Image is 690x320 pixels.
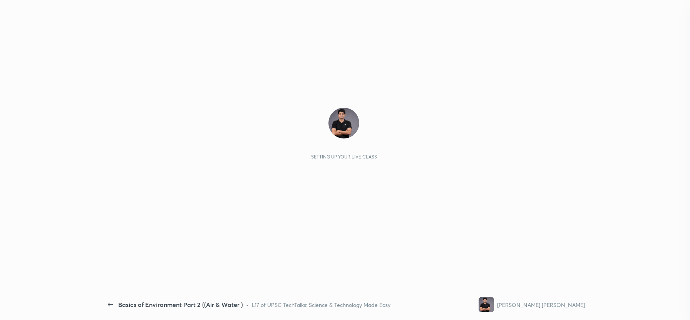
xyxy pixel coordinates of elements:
div: • [246,301,249,309]
img: f845d9891ff2455a9541dbd0ff7792b6.jpg [328,108,359,138]
div: Setting up your live class [311,154,377,160]
img: f845d9891ff2455a9541dbd0ff7792b6.jpg [479,297,494,312]
div: L17 of UPSC TechTalks: Science & Technology Made Easy [252,301,390,309]
div: Basics of Environment Part 2 ((Air & Water ) [118,300,243,309]
div: [PERSON_NAME] [PERSON_NAME] [497,301,585,309]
